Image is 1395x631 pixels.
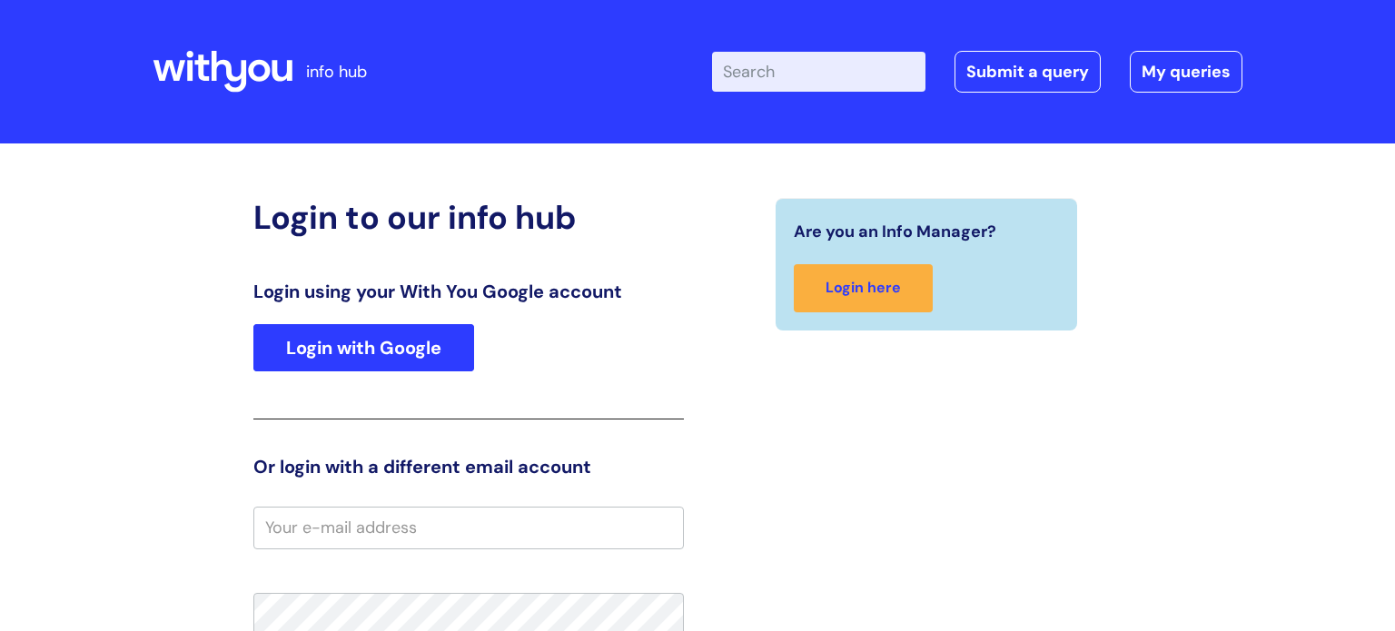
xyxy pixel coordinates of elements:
a: Login here [794,264,933,312]
a: Login with Google [253,324,474,371]
h2: Login to our info hub [253,198,684,237]
h3: Or login with a different email account [253,456,684,478]
input: Your e-mail address [253,507,684,548]
h3: Login using your With You Google account [253,281,684,302]
a: My queries [1130,51,1242,93]
p: info hub [306,57,367,86]
span: Are you an Info Manager? [794,217,996,246]
a: Submit a query [955,51,1101,93]
input: Search [712,52,925,92]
